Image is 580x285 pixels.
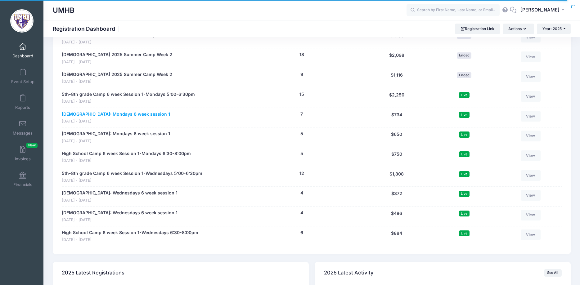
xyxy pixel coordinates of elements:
a: View [521,210,541,220]
a: View [521,170,541,181]
div: $1,116 [362,71,432,85]
span: Live [459,191,470,197]
span: Live [459,151,470,157]
div: $650 [362,131,432,144]
a: 5th-8th grade Camp 6 week Session 1-Wednesdays 5:00-6:30pm [62,170,202,177]
span: [PERSON_NAME] [520,7,560,13]
span: [DATE] - [DATE] [62,178,202,184]
button: 7 [300,111,303,118]
a: [DEMOGRAPHIC_DATA] 2025 Summer Camp Week 2 [62,71,172,78]
span: Invoices [15,156,31,162]
div: $2,098 [362,51,432,65]
span: Event Setup [11,79,34,84]
a: View [521,190,541,200]
span: Dashboard [12,53,33,59]
a: View [521,131,541,141]
a: Financials [8,168,38,190]
h4: 2025 Latest Activity [324,264,374,282]
button: 15 [299,91,304,98]
span: [DATE] - [DATE] [62,79,172,85]
a: [DEMOGRAPHIC_DATA]: Wednesdays 6 week session 1 [62,210,178,216]
span: [DATE] - [DATE] [62,39,171,45]
a: 5th-8th grade Camp 6 week Session 1-Mondays 5:00-6:30pm [62,91,195,98]
span: Live [459,92,470,98]
a: Event Setup [8,65,38,87]
img: UMHB [10,9,34,33]
span: Financials [13,182,32,187]
button: 5 [300,150,303,157]
button: 12 [299,170,304,177]
span: [DATE] - [DATE] [62,99,195,105]
span: Messages [13,131,33,136]
a: View [521,150,541,161]
button: 18 [299,51,304,58]
button: 6 [300,229,303,236]
a: InvoicesNew [8,143,38,164]
input: Search by First Name, Last Name, or Email... [407,4,500,16]
h1: Registration Dashboard [53,25,120,32]
a: Reports [8,91,38,113]
span: [DATE] - [DATE] [62,59,172,65]
button: [PERSON_NAME] [516,3,571,17]
button: 4 [300,210,303,216]
div: $486 [362,210,432,223]
div: $372 [362,190,432,203]
a: See All [544,269,562,277]
span: Live [459,171,470,177]
button: 5 [300,131,303,137]
h4: 2025 Latest Registrations [62,264,124,282]
span: Year: 2025 [542,26,562,31]
div: $2,250 [362,91,432,105]
span: Ended [457,52,471,58]
a: Messages [8,117,38,139]
span: [DATE] - [DATE] [62,237,198,243]
div: $734 [362,111,432,124]
span: New [26,143,38,148]
span: Live [459,230,470,236]
span: [DATE] - [DATE] [62,118,170,124]
a: View [521,91,541,102]
a: Registration Link [455,24,500,34]
span: Reports [15,105,30,110]
a: View [521,51,541,62]
button: 4 [300,190,303,196]
button: Year: 2025 [537,24,571,34]
h1: UMHB [53,3,74,17]
div: $1,808 [362,170,432,184]
span: Ended [457,72,471,78]
span: Live [459,112,470,118]
button: 9 [300,71,303,78]
span: [DATE] - [DATE] [62,158,191,164]
span: Live [459,131,470,137]
div: $1,736 [362,32,432,45]
a: High School Camp 6 week Session 1-Wednesdays 6:30-8:00pm [62,229,198,236]
a: [DEMOGRAPHIC_DATA]: Mondays 6 week session 1 [62,131,170,137]
button: Actions [503,24,534,34]
a: View [521,111,541,122]
span: [DATE] - [DATE] [62,217,178,223]
a: Dashboard [8,40,38,61]
a: [DEMOGRAPHIC_DATA] 2025 Summer Camp Week 2 [62,51,172,58]
span: [DATE] - [DATE] [62,198,178,203]
span: Live [459,211,470,216]
a: View [521,71,541,82]
a: High School Camp 6 week Session 1-Mondays 6:30-8:00pm [62,150,191,157]
span: [DATE] - [DATE] [62,138,170,144]
a: [DEMOGRAPHIC_DATA]: Mondays 6 week session 1 [62,111,170,118]
a: [DEMOGRAPHIC_DATA]: Wednesdays 6 week session 1 [62,190,178,196]
div: $750 [362,150,432,164]
div: $884 [362,229,432,243]
a: View [521,229,541,240]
